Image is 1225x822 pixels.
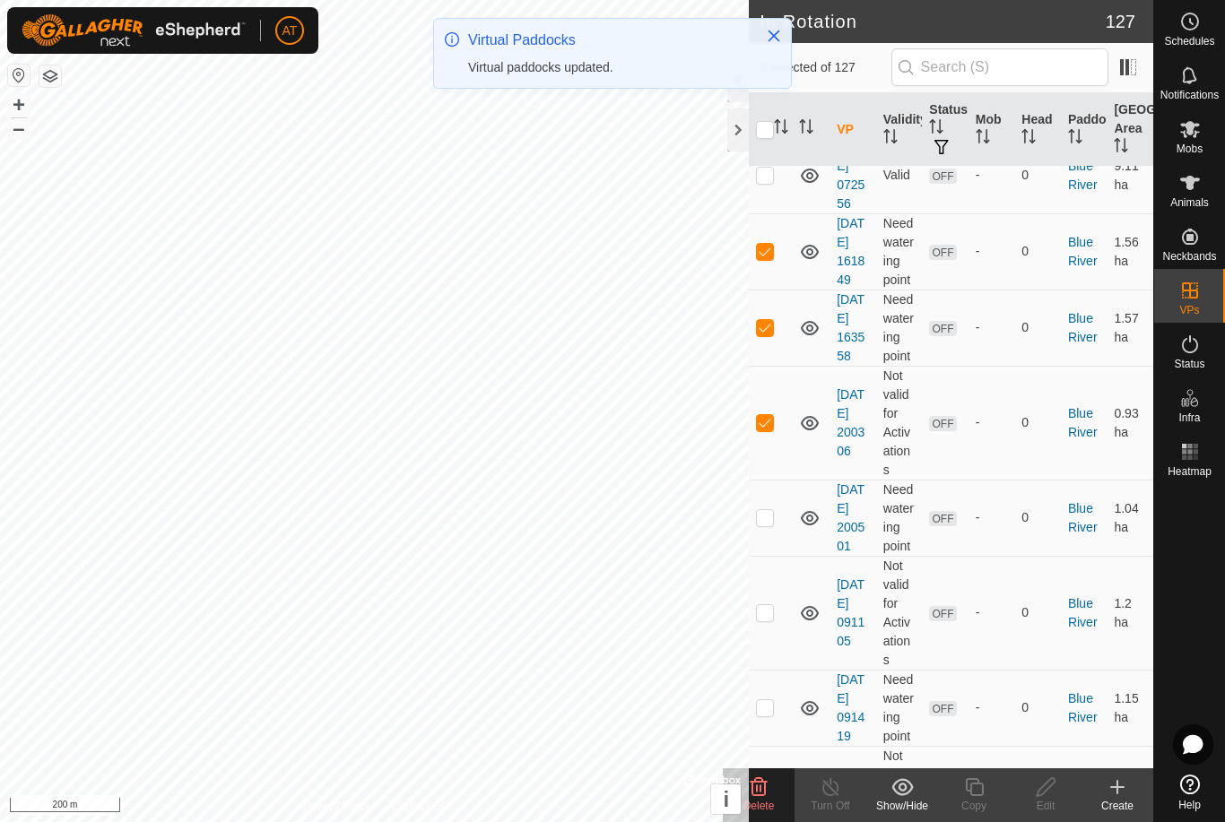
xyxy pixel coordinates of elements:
div: - [976,413,1008,432]
p-sorticon: Activate to sort [1021,132,1036,146]
th: [GEOGRAPHIC_DATA] Area [1107,93,1153,167]
td: 0 [1014,366,1061,480]
button: – [8,117,30,139]
a: Blue River [1068,159,1098,192]
div: Virtual paddocks updated. [468,58,748,77]
th: Mob [969,93,1015,167]
span: OFF [929,701,956,716]
a: Blue River [1068,406,1098,439]
span: OFF [929,416,956,431]
th: VP [830,93,876,167]
a: Blue River [1068,235,1098,268]
a: Blue River [1068,311,1098,344]
a: [DATE] 200306 [837,387,864,458]
span: Infra [1178,412,1200,423]
td: 1.04 ha [1107,480,1153,556]
div: - [976,508,1008,527]
p-sorticon: Activate to sort [1114,141,1128,155]
td: 9.11 ha [1107,137,1153,213]
td: 0 [1014,670,1061,746]
th: Head [1014,93,1061,167]
input: Search (S) [891,48,1108,86]
a: Blue River [1068,691,1098,724]
span: Heatmap [1168,466,1212,477]
button: Close [761,23,786,48]
span: i [723,787,729,811]
td: Not valid for Activations [876,366,923,480]
button: Reset Map [8,65,30,86]
td: 0 [1014,137,1061,213]
span: Delete [743,800,775,812]
span: Mobs [1177,143,1203,154]
h2: In Rotation [760,11,1105,32]
th: Paddock [1061,93,1108,167]
span: Schedules [1164,36,1214,47]
div: Virtual Paddocks [468,30,748,51]
span: OFF [929,169,956,184]
p-sorticon: Activate to sort [976,132,990,146]
div: - [976,242,1008,261]
td: 0 [1014,213,1061,290]
th: Validity [876,93,923,167]
td: 1.15 ha [1107,670,1153,746]
a: Blue River [1068,596,1098,629]
a: Contact Us [392,799,445,815]
span: Neckbands [1162,251,1216,262]
a: Privacy Policy [304,799,371,815]
span: 3 selected of 127 [760,58,891,77]
span: Help [1178,800,1201,810]
a: Blue River [1068,501,1098,534]
span: OFF [929,245,956,260]
td: Need watering point [876,290,923,366]
td: Need watering point [876,480,923,556]
a: [DATE] 072556 [837,140,864,211]
td: Need watering point [876,670,923,746]
div: - [976,603,1008,622]
div: - [976,318,1008,337]
td: Not valid for Activations [876,556,923,670]
span: OFF [929,321,956,336]
p-sorticon: Activate to sort [774,122,788,136]
td: 0 [1014,556,1061,670]
div: Edit [1010,798,1082,814]
td: Valid [876,137,923,213]
div: Copy [938,798,1010,814]
p-sorticon: Activate to sort [1068,132,1082,146]
td: 1.2 ha [1107,556,1153,670]
div: - [976,166,1008,185]
div: Turn Off [795,798,866,814]
span: OFF [929,511,956,526]
span: 127 [1106,8,1135,35]
div: - [976,698,1008,717]
p-sorticon: Activate to sort [929,122,943,136]
td: 0 [1014,480,1061,556]
div: Show/Hide [866,798,938,814]
button: + [8,94,30,116]
td: 0 [1014,290,1061,366]
p-sorticon: Activate to sort [799,122,813,136]
img: Gallagher Logo [22,14,246,47]
button: Map Layers [39,65,61,87]
p-sorticon: Activate to sort [883,132,898,146]
td: 1.57 ha [1107,290,1153,366]
a: [DATE] 161849 [837,216,864,287]
a: [DATE] 091419 [837,672,864,743]
div: Create [1082,798,1153,814]
td: 1.56 ha [1107,213,1153,290]
th: Status [922,93,969,167]
a: [DATE] 200501 [837,482,864,553]
span: OFF [929,606,956,621]
a: [DATE] 091105 [837,577,864,648]
button: i [711,784,741,814]
span: VPs [1179,305,1199,316]
td: 0.93 ha [1107,366,1153,480]
a: [DATE] 163558 [837,292,864,363]
td: Need watering point [876,213,923,290]
span: Animals [1170,197,1209,208]
span: AT [282,22,298,40]
span: Notifications [1160,90,1219,100]
span: Status [1174,359,1204,369]
a: Help [1154,767,1225,818]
